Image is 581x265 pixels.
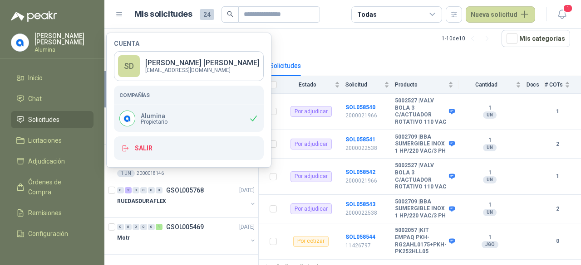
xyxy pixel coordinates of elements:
span: Producto [395,82,446,88]
div: 0 [133,187,139,193]
a: SOL058542 [345,169,375,175]
p: 2000018146 [137,170,164,177]
div: SD [118,55,140,77]
p: [PERSON_NAME] [PERSON_NAME] [145,59,260,67]
span: search [227,11,233,17]
div: 1 [156,224,162,230]
a: Solicitudes [11,111,94,128]
b: 1 [459,105,521,112]
a: SOL058541 [345,136,375,143]
img: Logo peakr [11,11,57,22]
a: SOL058544 [345,234,375,240]
p: Alumina [34,47,94,53]
span: 24 [200,9,214,20]
div: Por adjudicar [290,106,332,117]
a: Configuración [11,225,94,242]
div: 0 [117,224,124,230]
span: Remisiones [28,208,62,218]
button: Salir [114,136,264,160]
b: 5002709 | BBA SUMERGIBLE INOX 1 HP/220 VAC/3 PH [395,134,447,155]
p: 2000022538 [345,209,389,217]
a: Adjudicación [11,153,94,170]
span: # COTs [545,82,563,88]
b: 1 [545,172,570,181]
img: Company Logo [11,34,29,51]
div: 0 [140,187,147,193]
div: 0 [133,224,139,230]
b: 1 [459,202,521,209]
button: Mís categorías [502,30,570,47]
span: Adjudicación [28,156,65,166]
p: 2000022538 [345,144,389,153]
span: Configuración [28,229,68,239]
div: Solicitudes [270,61,301,71]
b: 5002057 | KIT EMPAQ PKH-RG2AHL0175+PKH-PK252HLL05 [395,227,447,255]
div: Por cotizar [293,236,329,247]
b: 1 [459,169,521,177]
p: [DATE] [239,186,255,195]
a: 0 2 0 0 0 0 GSOL005768[DATE] RUEDASDURAFLEX [117,185,256,214]
p: Motr [117,234,130,242]
img: Company Logo [120,111,135,126]
div: Por adjudicar [290,171,332,182]
a: Chat [11,90,94,107]
div: Por adjudicar [290,139,332,149]
p: RUEDASDURAFLEX [117,197,166,206]
div: Company LogoAluminaPropietario [114,105,264,132]
span: Solicitudes [28,115,59,125]
a: Inicio [11,69,94,87]
p: 11426797 [345,241,389,250]
b: 5002527 | VALV BOLA 3 C/ACTUADOR ROTATIVO 110 VAC [395,162,447,190]
div: 0 [148,187,155,193]
b: 2 [545,140,570,149]
div: 1 - 10 de 10 [442,31,494,46]
h1: Mis solicitudes [134,8,192,21]
a: SD[PERSON_NAME] [PERSON_NAME][EMAIL_ADDRESS][DOMAIN_NAME] [114,51,264,81]
b: 5002709 | BBA SUMERGIBLE INOX 1 HP/220 VAC/3 PH [395,198,447,220]
p: 2000021966 [345,177,389,185]
h5: Compañías [119,91,258,99]
button: 1 [554,6,570,23]
span: Licitaciones [28,135,62,145]
b: 2 [545,205,570,213]
div: UN [483,209,497,216]
p: GSOL005469 [166,224,204,230]
b: 5002527 | VALV BOLA 3 C/ACTUADOR ROTATIVO 110 VAC [395,97,447,125]
th: Estado [282,76,345,94]
th: Solicitud [345,76,395,94]
a: 0 0 0 0 0 1 GSOL005469[DATE] Motr [117,222,256,251]
span: Solicitud [345,82,382,88]
h4: Cuenta [114,40,264,47]
b: 1 [459,234,521,241]
div: Todas [357,10,376,19]
span: Inicio [28,73,43,83]
div: JGO [482,241,498,248]
p: 2000021966 [345,111,389,120]
button: Nueva solicitud [466,6,535,23]
b: 1 [545,107,570,116]
div: 2 [125,187,132,193]
th: Producto [395,76,459,94]
div: UN [483,144,497,151]
a: Remisiones [11,204,94,222]
a: Órdenes de Compra [11,173,94,201]
div: 0 [125,224,132,230]
div: UN [483,111,497,119]
div: 0 [140,224,147,230]
span: Chat [28,94,42,104]
p: [DATE] [239,223,255,231]
span: Cantidad [459,82,513,88]
p: [PERSON_NAME] [PERSON_NAME] [34,33,94,45]
b: 1 [459,137,521,144]
b: SOL058543 [345,201,375,207]
th: Cantidad [459,76,526,94]
span: 1 [563,4,573,13]
a: SOL058540 [345,104,375,111]
b: 0 [545,237,570,246]
th: Docs [527,76,545,94]
span: Órdenes de Compra [28,177,85,197]
span: Propietario [141,119,167,125]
